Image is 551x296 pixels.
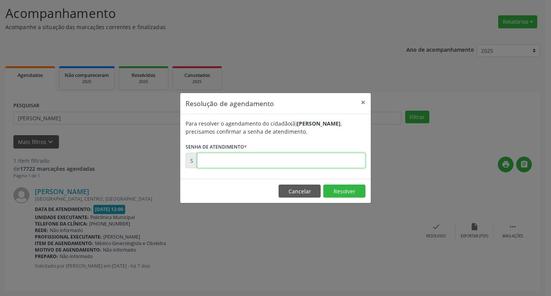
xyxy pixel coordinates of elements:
[297,120,341,127] b: [PERSON_NAME]
[355,93,371,112] button: Close
[279,185,321,198] button: Cancelar
[186,98,274,108] h5: Resolução de agendamento
[186,141,247,153] label: Senha de atendimento
[186,119,365,136] div: Para resolver o agendamento do cidadão(ã) , precisamos confirmar a senha de atendimento.
[186,153,197,168] div: S
[323,185,365,198] button: Resolver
